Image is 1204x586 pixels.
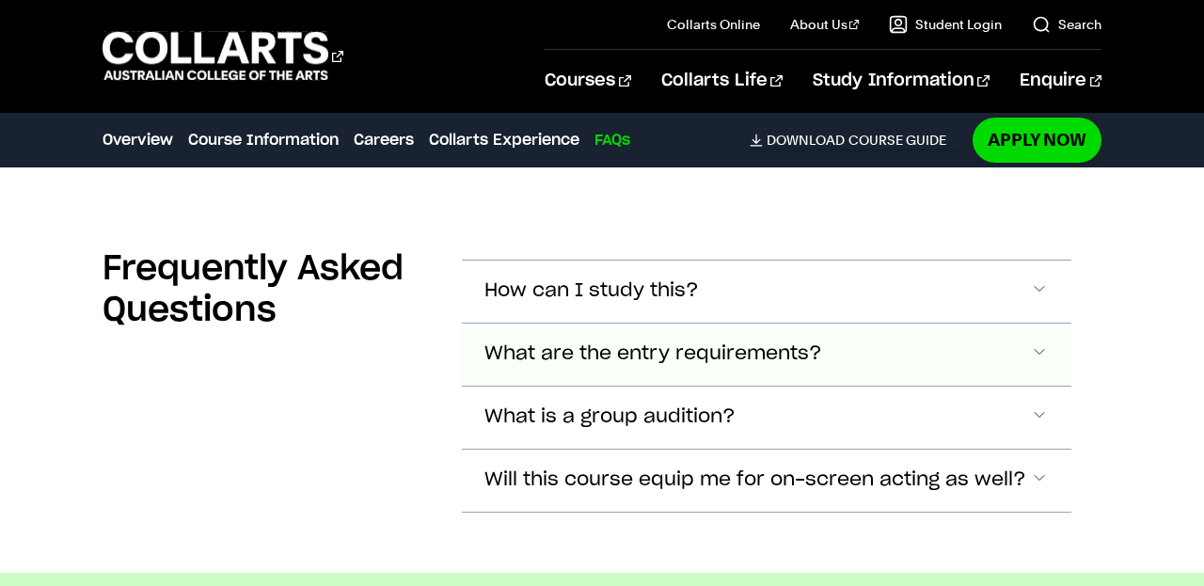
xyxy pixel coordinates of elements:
a: About Us [790,15,860,34]
a: Study Information [813,50,990,112]
span: Will this course equip me for on-screen acting as well? [484,469,1026,491]
section: Accordion Section [103,211,1101,573]
span: What is a group audition? [484,406,736,428]
a: Collarts Life [661,50,783,112]
a: FAQs [594,129,630,151]
a: Student Login [889,15,1002,34]
a: DownloadCourse Guide [750,132,961,149]
a: Course Information [188,129,339,151]
span: How can I study this? [484,280,699,302]
a: Overview [103,129,173,151]
button: What is a group audition? [462,387,1071,449]
a: Careers [354,129,414,151]
span: What are the entry requirements? [484,343,822,365]
button: Will this course equip me for on-screen acting as well? [462,450,1071,512]
a: Search [1032,15,1101,34]
a: Collarts Experience [429,129,579,151]
a: Apply Now [973,118,1101,162]
a: Enquire [1020,50,1101,112]
h2: Frequently Asked Questions [103,248,432,331]
span: Download [767,132,845,149]
a: Courses [545,50,630,112]
button: What are the entry requirements? [462,324,1071,386]
a: Collarts Online [667,15,760,34]
button: How can I study this? [462,261,1071,323]
div: Go to homepage [103,29,343,83]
